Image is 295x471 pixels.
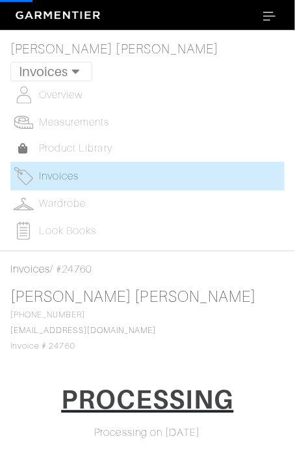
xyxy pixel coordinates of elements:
[10,327,156,336] a: [EMAIL_ADDRESS][DOMAIN_NAME]
[16,87,31,103] img: basicinfo-40fd8af6dae0f16599ec9e87c0ef1c0a1fdea2edbe929e3d69a839185d80c458.svg
[10,264,50,276] a: Invoices
[14,116,33,129] img: measurements-466bbee1fd09ba9460f595b01e5d73f9e2bff037440d3c8f018324cb6cdf7a4a.svg
[255,5,285,25] button: Toggle navigation
[17,222,30,240] img: todo-9ac3debb85659649dc8f770b8b6100bb5dab4b48dedcbae339e5042a72dfd3cc.svg
[10,289,256,306] a: [PERSON_NAME] [PERSON_NAME]
[20,425,275,441] div: Processing on [DATE]
[10,311,156,351] span: [PHONE_NUMBER] Invoice # 24760
[39,170,79,182] span: Invoices
[10,262,285,278] div: / #24760
[10,135,285,162] a: Product Library
[39,142,112,154] span: Product Library
[39,198,86,209] span: Wardrobe
[10,162,285,191] a: Invoices
[10,217,285,245] a: Look Books
[14,167,33,185] img: orders-27d20c2124de7fd6de4e0e44c1d41de31381a507db9b33961299e4e07d508b8c.svg
[10,191,285,217] a: Wardrobe
[39,116,110,128] span: Measurements
[14,198,34,211] img: wardrobe-487a4870c1b7c33e795ec22d11cfc2ed9d08956e64fb3008fe2437562e282088.svg
[263,12,276,21] img: menu_icon-7755f865694eea3fb4fb14317b3345316082ae68df1676627169483aed1b22b2.svg
[10,109,285,135] a: Measurements
[10,81,285,109] a: Overview
[53,380,242,425] a: PROCESSING
[39,225,97,237] span: Look Books
[10,62,92,81] button: Toggle navigation
[39,89,83,101] span: Overview
[10,6,108,25] img: garmentier-logo-header-white-b43fb05a5012e4ada735d5af1a66efaba907eab6374d6393d1fbf88cb4ef424d.png
[61,384,234,416] h1: PROCESSING
[10,39,218,59] span: [PERSON_NAME] [PERSON_NAME]
[10,36,218,62] a: [PERSON_NAME] [PERSON_NAME]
